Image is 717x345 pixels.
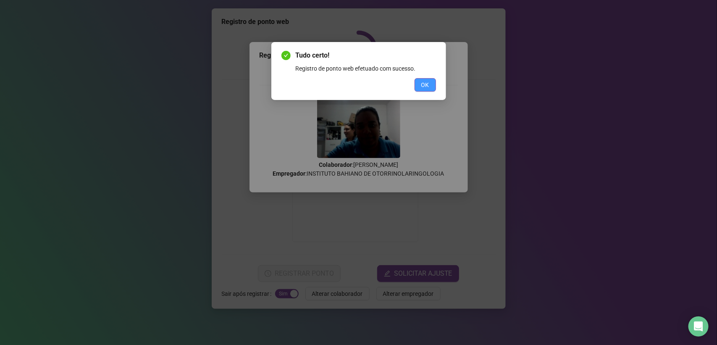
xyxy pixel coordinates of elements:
[421,80,429,90] span: OK
[688,316,709,337] div: Open Intercom Messenger
[296,64,436,73] div: Registro de ponto web efetuado com sucesso.
[281,51,291,60] span: check-circle
[296,50,436,61] span: Tudo certo!
[415,78,436,92] button: OK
